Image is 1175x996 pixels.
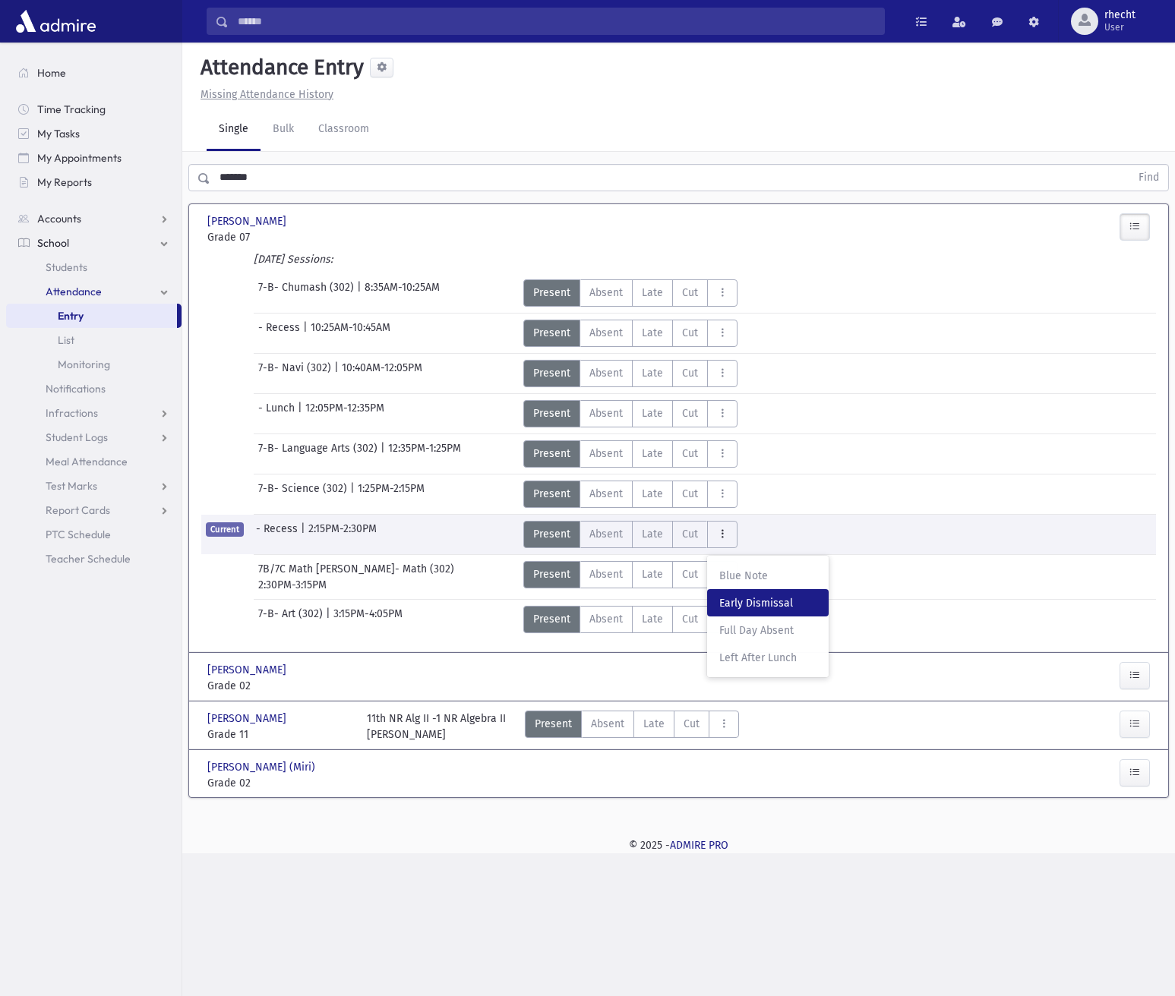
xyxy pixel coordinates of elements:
span: Late [642,325,663,341]
span: Present [533,325,570,341]
span: Infractions [46,406,98,420]
span: My Tasks [37,127,80,140]
span: 7B/7C Math [PERSON_NAME]- Math (302) [258,561,457,577]
span: | [303,320,311,347]
a: My Appointments [6,146,182,170]
span: Late [642,446,663,462]
a: Infractions [6,401,182,425]
span: 3:15PM-4:05PM [333,606,403,633]
span: 7-B- Language Arts (302) [258,440,381,468]
span: Absent [589,365,623,381]
h5: Attendance Entry [194,55,364,80]
span: Late [642,611,663,627]
a: PTC Schedule [6,522,182,547]
span: 10:40AM-12:05PM [342,360,422,387]
span: Time Tracking [37,102,106,116]
span: Blue Note [719,568,816,584]
span: | [357,279,365,307]
span: [PERSON_NAME] [207,711,289,727]
a: Report Cards [6,498,182,522]
div: AttTypes [523,360,738,387]
span: Monitoring [58,358,110,371]
span: | [334,360,342,387]
span: 7-B- Chumash (302) [258,279,357,307]
span: [PERSON_NAME] (Miri) [207,759,318,775]
a: Accounts [6,206,182,231]
span: List [58,333,74,347]
a: Bulk [261,109,306,151]
span: 2:15PM-2:30PM [308,521,377,548]
span: Full Day Absent [719,622,816,638]
span: rhecht [1104,9,1136,21]
span: 12:05PM-12:35PM [305,400,384,427]
a: Notifications [6,377,182,401]
span: Absent [589,611,623,627]
a: Home [6,61,182,85]
span: [PERSON_NAME] [207,662,289,678]
span: 1:25PM-2:15PM [358,481,425,508]
span: Teacher Schedule [46,552,131,566]
div: AttTypes [523,320,738,347]
a: My Tasks [6,121,182,146]
div: 11th NR Alg II -1 NR Algebra II [PERSON_NAME] [367,711,506,742]
span: Present [533,365,570,381]
span: - Recess [258,320,303,347]
span: Student Logs [46,430,108,444]
span: School [37,236,69,250]
a: Monitoring [6,352,182,377]
a: School [6,231,182,255]
span: Accounts [37,212,81,225]
span: Cut [682,611,698,627]
button: Find [1129,165,1168,191]
div: AttTypes [523,481,738,508]
img: AdmirePro [12,6,99,36]
span: | [326,606,333,633]
span: Absent [589,526,623,542]
span: Late [642,566,663,582]
div: AttTypes [523,606,738,633]
span: Grade 07 [207,229,352,245]
span: Notifications [46,382,106,396]
span: My Reports [37,175,92,189]
u: Missing Attendance History [201,88,333,101]
a: Entry [6,304,177,328]
span: Late [642,486,663,502]
span: Absent [591,716,624,732]
a: List [6,328,182,352]
span: Present [533,405,570,421]
span: Present [533,486,570,502]
span: Grade 02 [207,775,352,791]
span: Late [643,716,665,732]
span: - Recess [256,521,301,548]
span: Cut [682,405,698,421]
span: Late [642,526,663,542]
span: Absent [589,486,623,502]
div: AttTypes [523,279,738,307]
a: Single [207,109,261,151]
a: Attendance [6,279,182,304]
span: Home [37,66,66,80]
i: [DATE] Sessions: [254,253,333,266]
span: Test Marks [46,479,97,493]
input: Search [229,8,884,35]
span: Report Cards [46,503,110,517]
span: PTC Schedule [46,528,111,541]
span: Entry [58,309,84,323]
span: Present [533,566,570,582]
span: | [301,521,308,548]
span: Early Dismissal [719,595,816,611]
span: | [381,440,388,468]
span: Cut [682,486,698,502]
span: | [298,400,305,427]
a: Test Marks [6,474,182,498]
div: AttTypes [523,561,738,588]
span: Present [533,446,570,462]
span: Absent [589,285,623,301]
span: User [1104,21,1136,33]
span: Cut [684,716,700,732]
span: [PERSON_NAME] [207,213,289,229]
span: Left After Lunch [719,650,816,666]
a: ADMIRE PRO [670,839,728,852]
span: Absent [589,405,623,421]
span: 7-B- Science (302) [258,481,350,508]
